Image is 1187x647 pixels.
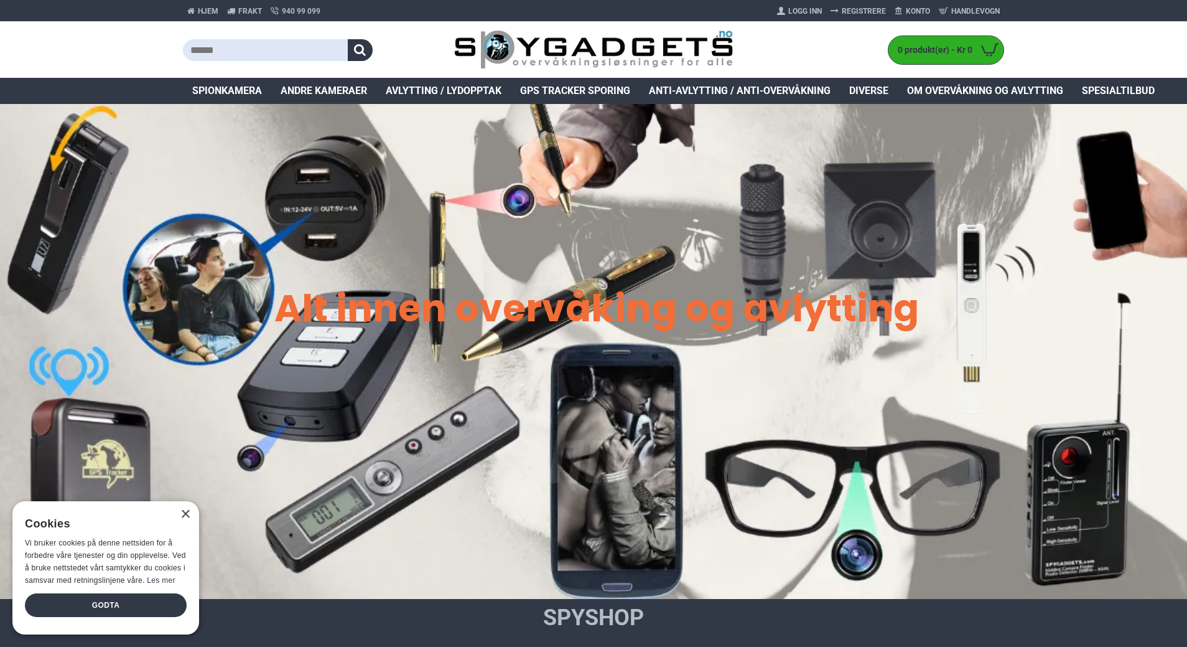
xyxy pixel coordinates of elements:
[25,539,186,584] span: Vi bruker cookies på denne nettsiden for å forbedre våre tjenester og din opplevelse. Ved å bruke...
[951,6,1000,17] span: Handlevogn
[376,78,511,104] a: Avlytting / Lydopptak
[826,1,890,21] a: Registrere
[25,511,179,537] div: Cookies
[25,593,187,617] div: Godta
[788,6,822,17] span: Logg Inn
[649,83,831,98] span: Anti-avlytting / Anti-overvåkning
[271,78,376,104] a: Andre kameraer
[282,6,320,17] span: 940 99 099
[773,1,826,21] a: Logg Inn
[520,83,630,98] span: GPS Tracker Sporing
[888,36,1003,64] a: 0 produkt(er) - Kr 0
[890,1,934,21] a: Konto
[238,6,262,17] span: Frakt
[898,78,1073,104] a: Om overvåkning og avlytting
[840,78,898,104] a: Diverse
[842,6,886,17] span: Registrere
[1082,83,1155,98] span: Spesialtilbud
[906,6,930,17] span: Konto
[511,78,640,104] a: GPS Tracker Sporing
[192,83,262,98] span: Spionkamera
[888,44,975,57] span: 0 produkt(er) - Kr 0
[1073,78,1164,104] a: Spesialtilbud
[147,576,175,585] a: Les mer, opens a new window
[281,83,367,98] span: Andre kameraer
[849,83,888,98] span: Diverse
[198,6,218,17] span: Hjem
[386,83,501,98] span: Avlytting / Lydopptak
[640,78,840,104] a: Anti-avlytting / Anti-overvåkning
[934,1,1004,21] a: Handlevogn
[281,602,906,633] h1: SpyShop
[180,510,190,519] div: Close
[454,30,733,70] img: SpyGadgets.no
[183,78,271,104] a: Spionkamera
[907,83,1063,98] span: Om overvåkning og avlytting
